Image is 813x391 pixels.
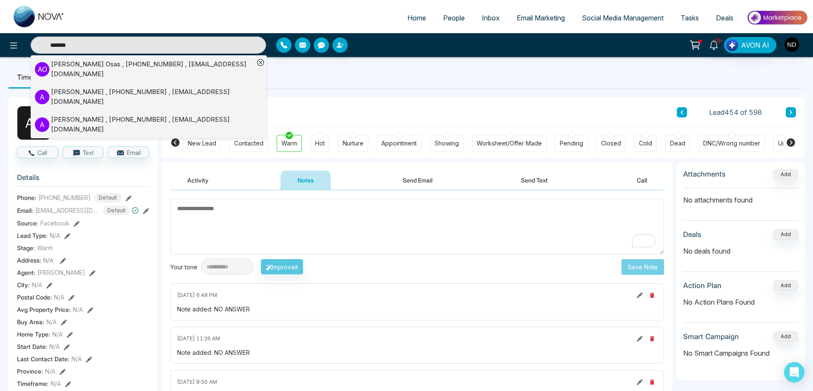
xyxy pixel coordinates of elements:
span: [DATE] 8:50 AM [177,378,217,386]
h3: Deals [683,230,701,239]
div: New Lead [188,139,216,148]
h3: Attachments [683,170,726,178]
span: City : [17,280,30,289]
div: A H [17,106,51,140]
span: Buy Area : [17,317,44,326]
span: Email: [17,206,33,215]
img: Lead Flow [726,39,738,51]
button: Call [17,146,58,158]
span: Phone: [17,193,36,202]
span: Province : [17,367,43,376]
button: Add [773,229,798,240]
a: Deals [707,10,742,26]
div: Contacted [234,139,263,148]
span: [EMAIL_ADDRESS][DOMAIN_NAME] [35,206,99,215]
div: DNC/Wrong number [703,139,760,148]
span: N/A [54,293,64,302]
span: N/A [45,367,55,376]
h3: Details [17,173,149,186]
span: N/A [72,354,82,363]
div: Your tone [170,263,201,271]
div: Nurture [343,139,364,148]
span: [DATE] 6:48 PM [177,291,217,299]
span: Deals [716,14,733,22]
span: People [443,14,465,22]
span: Default [94,193,121,203]
a: Inbox [473,10,508,26]
div: Unspecified [778,139,812,148]
span: Stage: [17,243,35,252]
span: Lead 454 of 598 [709,107,762,117]
p: No Action Plans Found [683,297,798,307]
button: Call [620,171,664,190]
span: Address: [17,256,54,265]
div: Warm [281,139,297,148]
span: Email Marketing [517,14,565,22]
span: Agent: [17,268,35,277]
div: Dead [670,139,685,148]
div: Appointment [381,139,417,148]
button: Send Text [504,171,565,190]
a: 10+ [704,37,724,52]
a: Email Marketing [508,10,573,26]
span: Home Type : [17,330,50,339]
span: N/A [73,305,83,314]
p: No deals found [683,246,798,256]
span: N/A [52,330,63,339]
button: Activity [170,171,226,190]
textarea: To enrich screen reader interactions, please activate Accessibility in Grammarly extension settings [170,199,664,254]
img: Nova CRM Logo [14,6,65,27]
div: Note added: NO ANSWER [177,305,657,314]
span: Tasks [681,14,699,22]
a: People [435,10,473,26]
p: A O [35,62,49,77]
span: [PERSON_NAME] [37,268,85,277]
span: Lead Type: [17,231,48,240]
div: [PERSON_NAME] Osas , [PHONE_NUMBER] , [EMAIL_ADDRESS][DOMAIN_NAME] [51,60,254,79]
span: Inbox [482,14,500,22]
span: Source: [17,219,38,228]
div: Note added: NO ANSWER [177,348,657,357]
div: Pending [560,139,583,148]
button: AVON AI [724,37,776,53]
span: Start Date : [17,342,47,351]
span: Facebook [40,219,69,228]
h3: Smart Campaign [683,332,739,341]
span: Timeframe : [17,379,49,388]
div: Hot [315,139,325,148]
div: Cold [639,139,652,148]
button: Add [773,280,798,291]
span: N/A [50,231,60,240]
h3: Action Plan [683,281,721,290]
span: Avg Property Price : [17,305,71,314]
button: Email [108,146,149,158]
span: Default [103,206,130,215]
span: Warm [37,243,53,252]
span: Social Media Management [582,14,664,22]
p: No attachments found [683,188,798,205]
div: [PERSON_NAME] , [PHONE_NUMBER] , [EMAIL_ADDRESS][DOMAIN_NAME] [51,115,254,134]
span: N/A [49,342,60,351]
span: Home [407,14,426,22]
span: Last Contact Date : [17,354,69,363]
button: Text [63,146,104,158]
span: [DATE] 11:26 AM [177,335,220,342]
a: Social Media Management [573,10,672,26]
button: Add [773,169,798,180]
button: Notes [281,171,331,190]
button: Add [773,331,798,342]
button: Save Note [621,259,664,275]
span: N/A [51,379,61,388]
div: Closed [601,139,621,148]
p: No Smart Campaigns Found [683,348,798,358]
li: Timeline [9,66,52,88]
span: N/A [43,257,54,264]
p: A [35,90,49,104]
p: A [35,117,49,132]
a: Home [399,10,435,26]
span: 10+ [714,37,721,45]
span: Add [773,170,798,177]
img: Market-place.gif [746,8,808,27]
img: User Avatar [784,37,799,52]
span: [PHONE_NUMBER] [38,193,91,202]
